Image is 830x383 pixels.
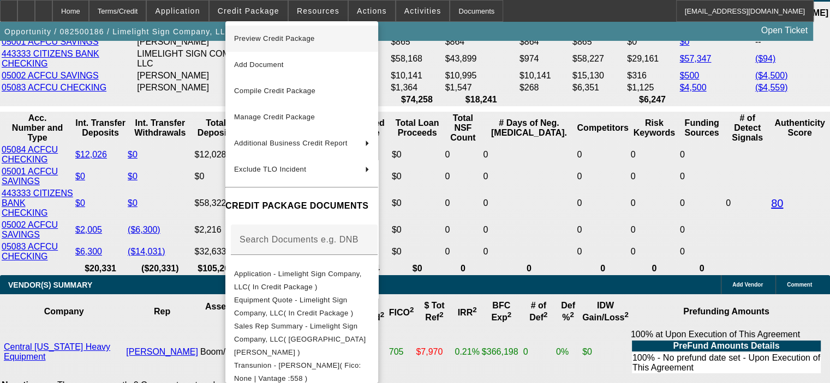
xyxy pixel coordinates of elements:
[234,270,362,291] span: Application - Limelight Sign Company, LLC( In Credit Package )
[234,113,315,121] span: Manage Credit Package
[225,199,378,212] h4: CREDIT PACKAGE DOCUMENTS
[234,322,366,356] span: Sales Rep Summary - Limelight Sign Company, LLC( [GEOGRAPHIC_DATA][PERSON_NAME] )
[234,139,348,147] span: Additional Business Credit Report
[234,60,284,69] span: Add Document
[234,165,306,173] span: Exclude TLO Incident
[234,87,315,95] span: Compile Credit Package
[225,294,378,320] button: Equipment Quote - Limelight Sign Company, LLC( In Credit Package )
[234,296,353,317] span: Equipment Quote - Limelight Sign Company, LLC( In Credit Package )
[225,320,378,359] button: Sales Rep Summary - Limelight Sign Company, LLC( Dubow, Bob )
[234,361,361,382] span: Transunion - [PERSON_NAME]( Fico: None | Vantage :558 )
[240,235,359,244] mat-label: Search Documents e.g. DNB
[225,268,378,294] button: Application - Limelight Sign Company, LLC( In Credit Package )
[234,34,315,42] span: Preview Credit Package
